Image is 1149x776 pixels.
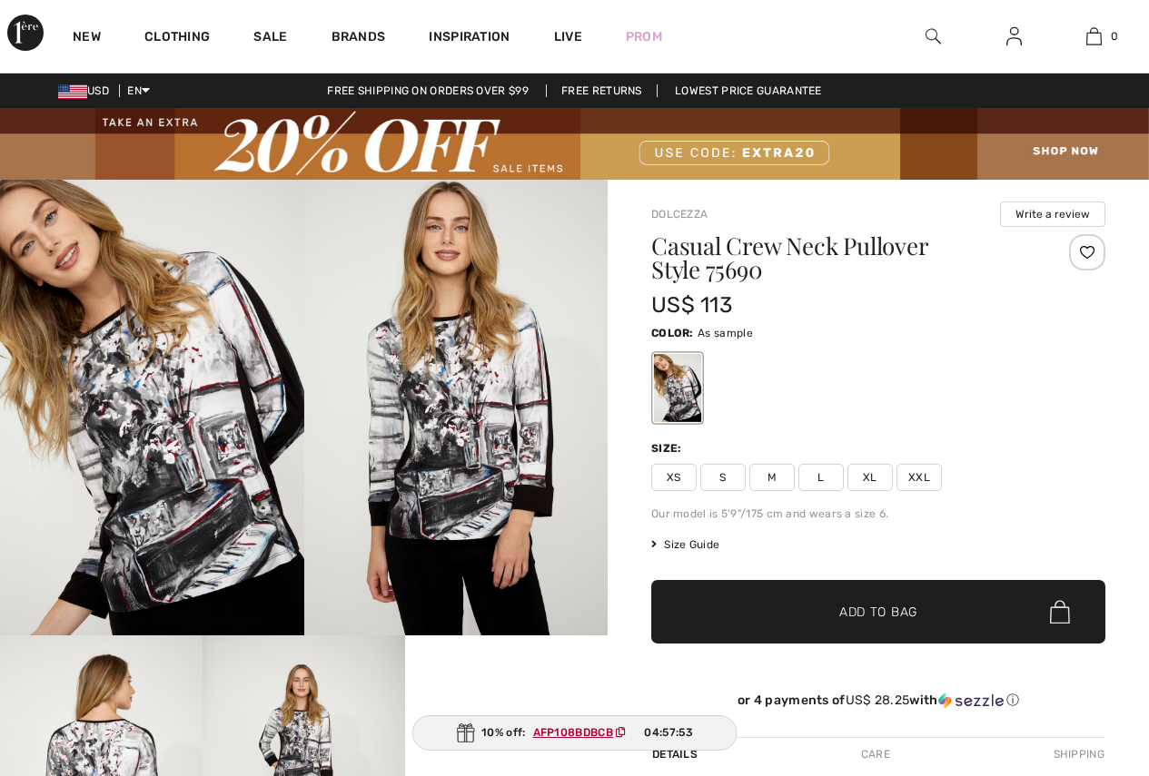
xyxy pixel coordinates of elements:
[700,464,746,491] span: S
[546,84,658,97] a: Free Returns
[144,29,210,48] a: Clothing
[651,440,686,457] div: Size:
[660,84,837,97] a: Lowest Price Guarantee
[644,724,692,741] span: 04:57:53
[651,327,694,339] span: Color:
[1111,28,1118,44] span: 0
[913,640,1131,685] iframe: Opens a widget where you can find more information
[651,693,1105,715] div: or 4 payments ofUS$ 28.25withSezzle Click to learn more about Sezzle
[839,603,917,622] span: Add to Bag
[127,84,150,97] span: EN
[429,29,510,48] span: Inspiration
[651,738,702,771] div: Details
[533,726,613,739] ins: AFP108BDBCB
[332,29,386,48] a: Brands
[312,84,543,97] a: Free shipping on orders over $99
[798,464,844,491] span: L
[405,635,608,737] video: Your browser does not support the video tag.
[654,354,701,422] div: As sample
[847,464,893,491] span: XL
[846,693,910,708] span: US$ 28.25
[456,723,474,742] img: Gift.svg
[651,234,1030,281] h1: Casual Crew Neck Pullover Style 75690
[651,693,1105,709] div: or 4 payments of with
[411,715,738,751] div: 10% off:
[73,29,101,48] a: New
[926,25,941,47] img: search the website
[1049,738,1105,771] div: Shipping
[749,464,795,491] span: M
[651,292,732,318] span: US$ 113
[846,738,906,771] div: Care
[1000,201,1105,227] button: Write a review
[1086,25,1102,47] img: My Bag
[253,29,287,48] a: Sale
[1050,600,1070,624] img: Bag.svg
[992,25,1036,48] a: Sign In
[938,693,1004,709] img: Sezzle
[651,506,1105,522] div: Our model is 5'9"/175 cm and wears a size 6.
[698,327,753,339] span: As sample
[651,580,1105,643] button: Add to Bag
[1055,25,1134,47] a: 0
[1006,25,1022,47] img: My Info
[554,27,582,46] a: Live
[896,464,942,491] span: XXL
[651,464,697,491] span: XS
[651,208,708,221] a: Dolcezza
[7,15,44,51] img: 1ère Avenue
[58,84,87,99] img: US Dollar
[651,536,719,553] span: Size Guide
[304,180,609,635] img: Casual Crew Neck Pullover Style 75690. 2
[58,84,116,97] span: USD
[626,27,662,46] a: Prom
